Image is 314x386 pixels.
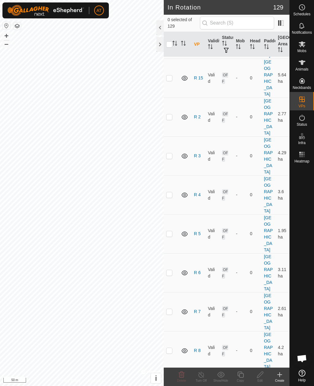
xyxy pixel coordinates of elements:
[200,17,274,29] input: Search (S)
[275,136,289,175] td: 4.29 ha
[222,111,228,123] span: OFF
[250,45,255,50] p-sorticon: Activate to sort
[236,114,245,120] div: -
[264,59,273,97] a: [GEOGRAPHIC_DATA]
[278,48,283,53] p-sorticon: Activate to sort
[264,293,273,330] a: [GEOGRAPHIC_DATA]
[3,32,10,40] button: +
[222,306,228,318] span: OFF
[222,345,228,357] span: OFF
[233,32,247,57] th: Mob
[58,378,81,384] a: Privacy Policy
[247,331,262,370] td: 0
[275,97,289,136] td: 2.77 ha
[191,378,211,383] div: Turn Off
[194,231,201,236] a: R 5
[167,4,273,11] h2: In Rotation
[194,348,201,353] a: R 8
[293,12,310,16] span: Schedules
[211,378,231,383] div: Show/Hide
[264,98,273,136] a: [GEOGRAPHIC_DATA]
[273,3,283,12] span: 129
[264,254,273,291] a: [GEOGRAPHIC_DATA]
[297,49,306,53] span: Mobs
[270,378,289,383] div: Create
[194,309,201,314] a: R 7
[155,374,157,382] span: i
[236,231,245,237] div: -
[264,332,273,369] a: [GEOGRAPHIC_DATA]
[222,42,227,47] p-sorticon: Activate to sort
[231,378,250,383] div: Copy
[3,22,10,29] button: Reset Map
[167,17,200,29] span: 0 selected of 129
[293,349,311,368] div: Open chat
[222,267,228,279] span: OFF
[151,373,161,383] button: i
[236,45,241,50] p-sorticon: Activate to sort
[236,269,245,276] div: -
[250,378,270,383] div: Edit
[247,175,262,214] td: 0
[295,67,308,71] span: Animals
[275,292,289,331] td: 2.61 ha
[264,215,273,252] a: [GEOGRAPHIC_DATA]
[264,21,273,58] a: [GEOGRAPHIC_DATA]
[205,331,220,370] td: Valid
[172,42,177,47] p-sorticon: Activate to sort
[205,214,220,253] td: Valid
[293,86,311,90] span: Neckbands
[205,32,220,57] th: Validity
[194,270,201,275] a: R 6
[3,40,10,48] button: –
[290,367,314,384] a: Help
[222,72,228,84] span: OFF
[247,253,262,292] td: 0
[247,292,262,331] td: 0
[236,153,245,159] div: -
[247,59,262,97] td: 0
[194,114,201,119] a: R 2
[194,153,201,158] a: R 3
[297,123,307,126] span: Status
[247,32,262,57] th: Head
[298,141,305,145] span: Infra
[205,59,220,97] td: Valid
[275,175,289,214] td: 3.6 ha
[88,378,106,384] a: Contact Us
[220,32,234,57] th: Status
[222,189,228,201] span: OFF
[13,22,21,30] button: Map Layers
[7,5,84,16] img: Gallagher Logo
[275,331,289,370] td: 4.2 ha
[275,253,289,292] td: 3.11 ha
[264,137,273,174] a: [GEOGRAPHIC_DATA]
[264,176,273,213] a: [GEOGRAPHIC_DATA]
[262,32,276,57] th: Paddock
[177,379,186,382] span: Delete
[264,45,269,50] p-sorticon: Activate to sort
[275,214,289,253] td: 1.95 ha
[236,75,245,81] div: -
[275,59,289,97] td: 5.64 ha
[294,159,309,163] span: Heatmap
[247,97,262,136] td: 0
[222,150,228,162] span: OFF
[97,7,102,14] span: AT
[275,32,289,57] th: [GEOGRAPHIC_DATA] Area
[298,104,305,108] span: VPs
[236,347,245,354] div: -
[191,32,205,57] th: VP
[194,192,201,197] a: R 4
[194,75,203,80] a: R 15
[205,253,220,292] td: Valid
[236,192,245,198] div: -
[247,136,262,175] td: 0
[236,308,245,315] div: -
[222,228,228,240] span: OFF
[205,136,220,175] td: Valid
[205,292,220,331] td: Valid
[205,97,220,136] td: Valid
[298,378,306,382] span: Help
[292,31,312,34] span: Notifications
